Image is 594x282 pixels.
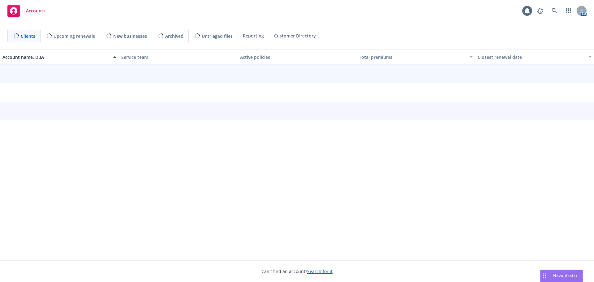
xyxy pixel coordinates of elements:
div: Service team [121,54,235,60]
span: Archived [165,33,183,39]
span: Clients [21,33,35,39]
a: Search for it [307,268,333,274]
a: Search [548,5,561,17]
div: Active policies [240,54,354,60]
button: Service team [119,50,238,64]
button: Total premiums [356,50,475,64]
span: Reporting [243,33,264,39]
button: Nova Assist [540,270,583,282]
span: New businesses [113,33,147,39]
div: Account name, DBA [2,54,110,60]
span: Nova Assist [553,273,578,278]
span: Customer Directory [274,33,316,39]
div: Total premiums [359,54,466,60]
span: Upcoming renewals [54,33,95,39]
span: Accounts [26,8,45,13]
a: Switch app [562,5,575,17]
a: Accounts [5,2,48,20]
span: Can't find an account? [261,268,333,275]
a: Report a Bug [534,5,546,17]
button: Closest renewal date [475,50,594,64]
button: Active policies [238,50,356,64]
div: Closest renewal date [478,54,585,60]
span: Untriaged files [202,33,233,39]
div: Drag to move [540,270,548,282]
